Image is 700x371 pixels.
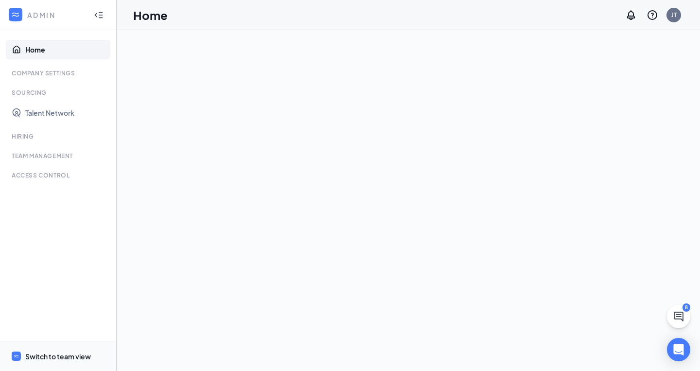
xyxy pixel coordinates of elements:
div: ADMIN [27,10,85,20]
div: Switch to team view [25,352,91,361]
div: Team Management [12,152,106,160]
div: JT [671,11,677,19]
svg: Notifications [625,9,637,21]
a: Home [25,40,108,59]
svg: QuestionInfo [647,9,658,21]
div: 8 [682,303,690,312]
div: Company Settings [12,69,106,77]
svg: WorkstreamLogo [13,353,19,359]
div: Sourcing [12,88,106,97]
button: ChatActive [667,305,690,328]
h1: Home [133,7,168,23]
div: Open Intercom Messenger [667,338,690,361]
div: Hiring [12,132,106,141]
svg: WorkstreamLogo [11,10,20,19]
svg: ChatActive [673,311,684,322]
div: Access control [12,171,106,179]
svg: Collapse [94,10,104,20]
a: Talent Network [25,103,108,123]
